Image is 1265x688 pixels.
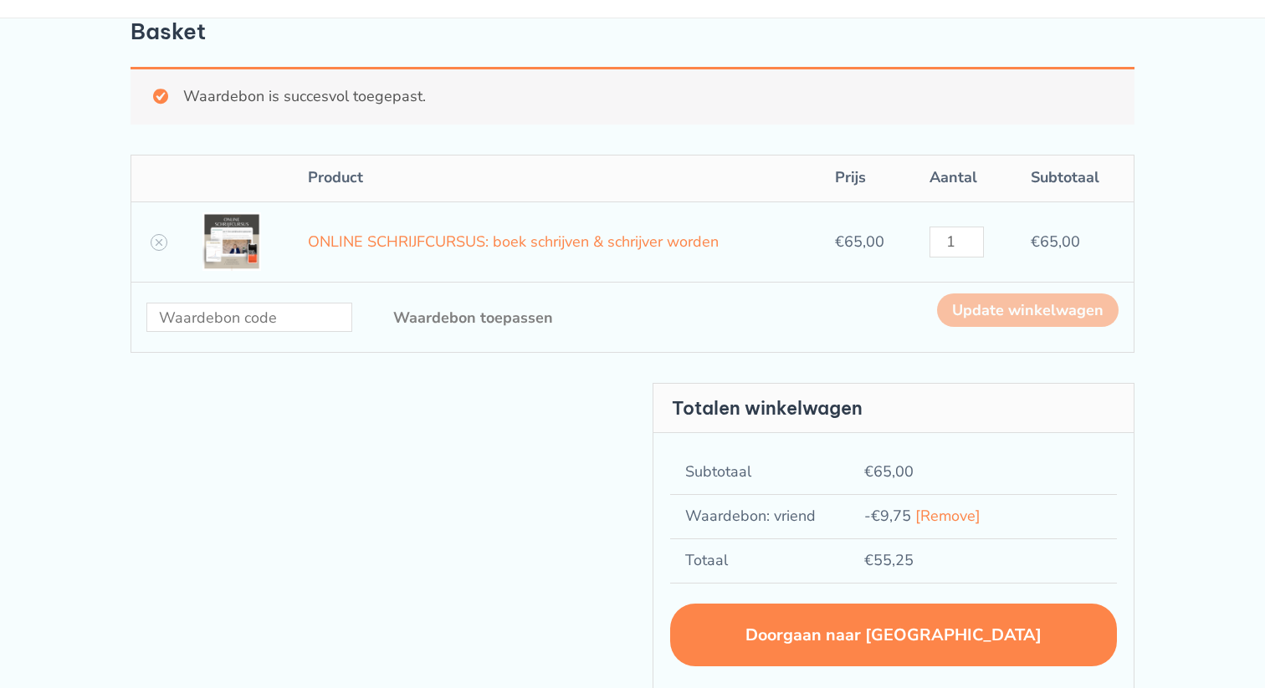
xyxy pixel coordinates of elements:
h1: Basket [131,18,1134,44]
a: vriend coupon verwijderen [915,506,981,526]
th: Aantal [914,155,1016,201]
span: € [835,232,844,252]
h2: Totalen winkelwagen [653,384,1134,433]
button: Update winkelwagen [937,293,1119,327]
span: € [864,461,873,482]
button: Waardebon toepassen [360,293,586,342]
th: Totaal [670,538,849,583]
input: Productaantal [930,227,984,257]
input: Waardebon code [146,303,352,332]
span: € [871,506,880,526]
th: Waardebon: vriend [670,494,849,538]
td: - [849,494,1117,538]
a: Verwijder ONLINE SCHRIJFCURSUS: boek schrijven & schrijver worden uit winkelwagen [151,234,167,251]
th: Prijs [820,155,914,201]
span: € [864,550,873,570]
span: € [1031,232,1040,252]
bdi: 55,25 [864,550,914,570]
th: Subtotaal [670,450,849,493]
a: ONLINE SCHRIJFCURSUS: boek schrijven & schrijver worden [308,232,719,252]
span: 9,75 [871,506,911,526]
img: ONLINE SCHRIJFCURSUS: boek schrijven & schrijver worden [202,212,261,271]
bdi: 65,00 [1031,232,1080,252]
div: Waardebon is succesvol toegepast. [131,67,1134,125]
bdi: 65,00 [835,232,884,252]
bdi: 65,00 [864,461,914,482]
th: Product [293,155,819,201]
th: Subtotaal [1016,155,1134,201]
a: Doorgaan naar [GEOGRAPHIC_DATA] [670,604,1117,666]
